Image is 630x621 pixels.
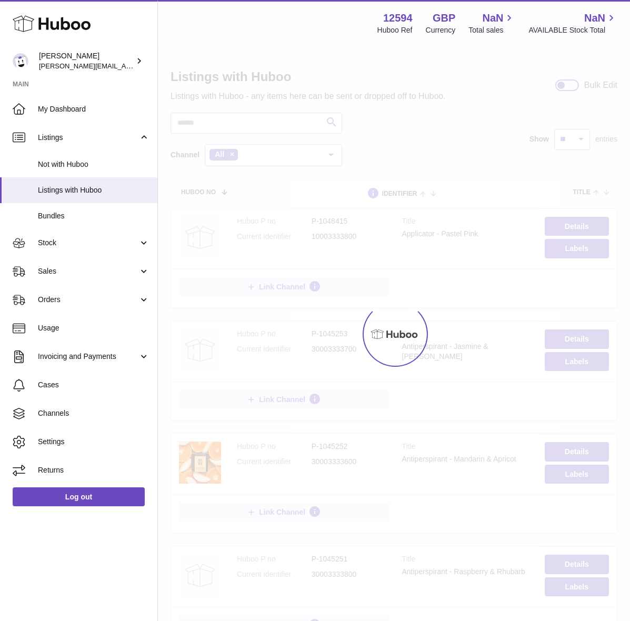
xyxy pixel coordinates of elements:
span: [PERSON_NAME][EMAIL_ADDRESS][DOMAIN_NAME] [39,62,211,70]
a: NaN AVAILABLE Stock Total [528,11,617,35]
span: Bundles [38,211,149,221]
span: NaN [584,11,605,25]
span: Settings [38,437,149,447]
span: Total sales [468,25,515,35]
span: Invoicing and Payments [38,352,138,362]
span: NaN [482,11,503,25]
strong: 12594 [383,11,413,25]
span: Listings with Huboo [38,185,149,195]
span: Returns [38,465,149,475]
span: My Dashboard [38,104,149,114]
span: Listings [38,133,138,143]
span: Orders [38,295,138,305]
span: AVAILABLE Stock Total [528,25,617,35]
img: owen@wearemakewaves.com [13,53,28,69]
div: Huboo Ref [377,25,413,35]
strong: GBP [433,11,455,25]
span: Sales [38,266,138,276]
span: Cases [38,380,149,390]
a: NaN Total sales [468,11,515,35]
a: Log out [13,487,145,506]
div: [PERSON_NAME] [39,51,134,71]
span: Channels [38,408,149,418]
span: Not with Huboo [38,159,149,169]
span: Stock [38,238,138,248]
span: Usage [38,323,149,333]
div: Currency [426,25,456,35]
